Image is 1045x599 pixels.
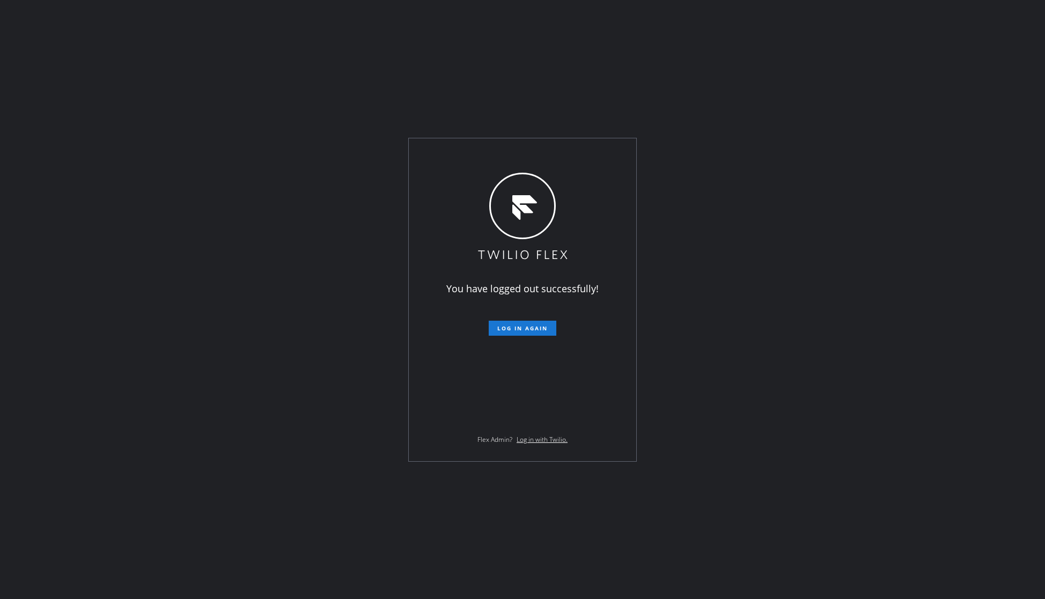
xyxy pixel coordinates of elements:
[517,435,568,444] a: Log in with Twilio.
[497,324,548,332] span: Log in again
[489,321,556,336] button: Log in again
[446,282,599,295] span: You have logged out successfully!
[477,435,512,444] span: Flex Admin?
